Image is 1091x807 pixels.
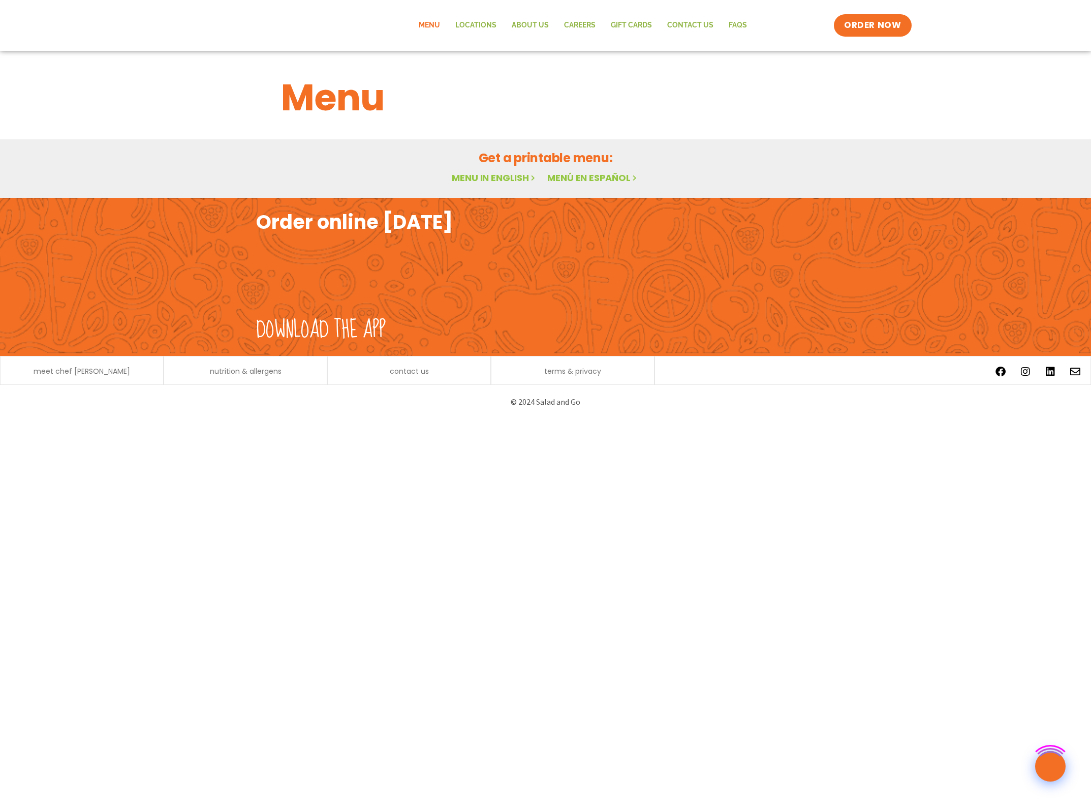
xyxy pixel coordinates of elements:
h2: Download the app [256,316,386,344]
nav: Menu [411,14,755,37]
span: ORDER NOW [844,19,901,32]
p: © 2024 Salad and Go [261,395,830,409]
img: google_play [697,239,835,315]
img: fork [256,234,409,311]
h2: Order online [DATE] [256,210,453,234]
a: Menú en español [547,171,639,184]
img: new-SAG-logo-768×292 [180,5,332,46]
a: Menu [411,14,448,37]
img: appstore [548,239,687,315]
a: Contact Us [660,14,721,37]
a: GIFT CARDS [603,14,660,37]
a: Locations [448,14,504,37]
a: terms & privacy [544,368,601,375]
a: About Us [504,14,556,37]
a: meet chef [PERSON_NAME] [34,368,130,375]
a: Menu in English [452,171,537,184]
h2: Get a printable menu: [281,149,811,167]
a: nutrition & allergens [210,368,282,375]
h1: Menu [281,70,811,125]
a: ORDER NOW [834,14,911,37]
a: contact us [390,368,429,375]
a: Careers [556,14,603,37]
a: FAQs [721,14,755,37]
